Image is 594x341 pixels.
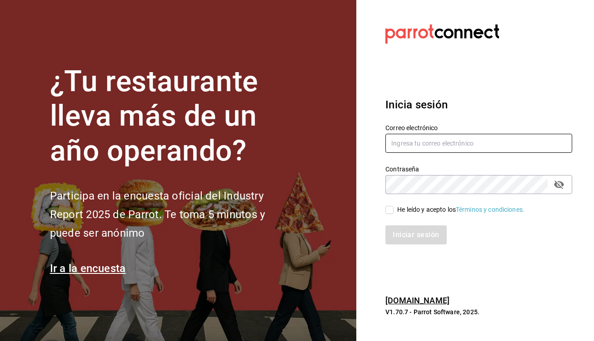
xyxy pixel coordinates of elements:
div: He leído y acepto los [397,205,524,214]
a: Términos y condiciones. [456,206,524,213]
input: Ingresa tu correo electrónico [385,134,572,153]
h3: Inicia sesión [385,97,572,113]
label: Correo electrónico [385,124,572,131]
h2: Participa en la encuesta oficial del Industry Report 2025 de Parrot. Te toma 5 minutos y puede se... [50,187,295,242]
a: Ir a la encuesta [50,262,126,275]
button: passwordField [551,177,567,192]
label: Contraseña [385,166,572,172]
h1: ¿Tu restaurante lleva más de un año operando? [50,64,295,169]
a: [DOMAIN_NAME] [385,296,449,305]
p: V1.70.7 - Parrot Software, 2025. [385,307,572,317]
